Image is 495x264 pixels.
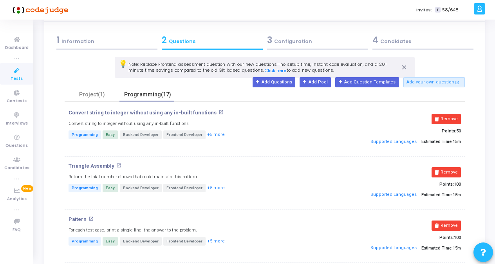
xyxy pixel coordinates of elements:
[416,7,432,13] label: Invites:
[13,227,21,233] span: FAQ
[253,77,295,87] button: Add Questions
[267,34,368,47] div: Configuration
[456,128,461,134] span: 50
[335,128,461,134] p: Points:
[335,77,399,87] button: Add Question Templates
[453,246,461,251] span: 15m
[207,184,225,192] button: +5 more
[372,34,473,47] div: Candidates
[453,192,461,197] span: 15m
[120,237,162,246] span: Backend Developer
[69,174,198,179] h5: Return the total number of rows that could maintain this pattern.
[69,163,114,169] p: Triangle Assembly
[267,34,272,46] span: 3
[103,130,118,139] span: Easy
[368,136,419,148] button: Supported Languages
[163,184,206,192] span: Frontend Developer
[69,216,87,222] p: Pattern
[54,31,159,52] a: 1Information
[69,184,101,192] span: Programming
[163,130,206,139] span: Frontend Developer
[6,120,28,127] span: Interviews
[116,163,121,168] mat-icon: open_in_new
[120,130,162,139] span: Backend Developer
[69,228,197,233] h5: For each test case, print a single line, the answer to the problem.
[454,235,461,240] span: 100
[335,136,461,148] p: Estimated Time:
[368,189,419,201] button: Supported Languages
[69,121,189,126] h5: Convert string to integer without using any in-built functions
[368,242,419,254] button: Supported Languages
[207,131,225,139] button: +5 more
[5,143,28,149] span: Questions
[163,237,206,246] span: Frontend Developer
[162,34,167,46] span: 2
[370,31,475,52] a: 4Candidates
[120,184,162,192] span: Backend Developer
[124,90,171,99] div: Programming(17)
[372,34,378,46] span: 4
[335,235,461,240] p: Points:
[56,34,60,46] span: 1
[300,77,331,87] button: Add Pool
[69,90,115,99] div: Project(1)
[159,31,265,52] a: 2Questions
[454,182,461,187] span: 100
[442,7,459,13] span: 58/648
[162,34,263,47] div: Questions
[207,238,225,245] button: +5 more
[435,7,440,13] span: T
[5,45,29,51] span: Dashboard
[4,165,29,172] span: Candidates
[335,182,461,187] p: Points:
[455,80,459,85] mat-icon: open_in_new
[69,130,101,139] span: Programming
[265,31,370,52] a: 3Configuration
[432,167,461,177] button: Remove
[7,98,27,105] span: Contests
[335,242,461,254] p: Estimated Time:
[432,221,461,231] button: Remove
[103,237,118,246] span: Easy
[335,189,461,201] p: Estimated Time:
[219,110,224,115] mat-icon: open_in_new
[403,77,465,87] button: Add your own question
[264,67,287,74] button: Click here
[69,237,101,246] span: Programming
[56,34,157,47] div: Information
[89,216,94,221] mat-icon: open_in_new
[401,64,408,72] mat-icon: close
[11,76,23,82] span: Tests
[453,139,461,144] span: 15m
[21,185,33,192] span: New
[103,184,118,192] span: Easy
[10,2,69,18] img: logo
[69,110,217,116] p: Convert string to integer without using any in-built functions
[432,114,461,124] button: Remove
[7,196,27,203] span: Analytics
[128,61,399,74] div: Note: Replace Frontend assessment question with our new questions—no setup time, instant code eva...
